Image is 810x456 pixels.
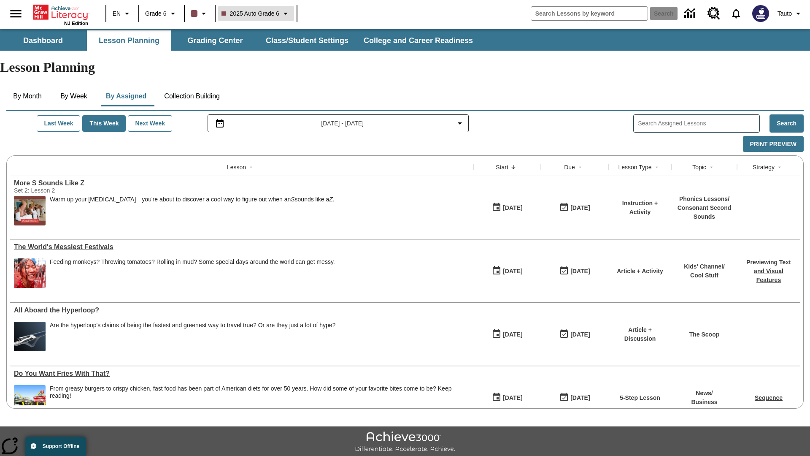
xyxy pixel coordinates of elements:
[743,136,804,152] button: Print Preview
[489,390,525,406] button: 07/14/25: First time the lesson was available
[503,266,522,277] div: [DATE]
[489,263,525,279] button: 09/08/25: First time the lesson was available
[684,262,725,271] p: Kids' Channel /
[355,432,455,453] img: Achieve3000 Differentiate Accelerate Achieve
[774,6,807,21] button: Profile/Settings
[508,162,518,172] button: Sort
[128,115,172,132] button: Next Week
[570,203,590,213] div: [DATE]
[50,385,469,415] div: From greasy burgers to crispy chicken, fast food has been part of American diets for over 50 year...
[50,322,335,329] div: Are the hyperloop's claims of being the fastest and greenest way to travel true? Or are they just...
[53,86,95,106] button: By Week
[613,326,667,343] p: Article + Discussion
[14,307,469,314] a: All Aboard the Hyperloop?, Lessons
[725,3,747,24] a: Notifications
[679,2,702,25] a: Data Center
[211,118,465,128] button: Select the date range menu item
[14,179,469,187] a: More S Sounds Like Z, Lessons
[14,258,46,288] img: A young person covered in tomato juice and tomato pieces smiles while standing on a tomato-covere...
[613,199,667,217] p: Instruction + Activity
[556,200,593,216] button: 09/08/25: Last day the lesson can be accessed
[564,163,575,171] div: Due
[746,259,791,283] a: Previewing Text and Visual Features
[142,6,181,21] button: Grade: Grade 6, Select a grade
[50,196,335,225] div: Warm up your vocal cords—you're about to discover a cool way to figure out when an S sounds like ...
[570,266,590,277] div: [DATE]
[618,163,651,171] div: Lesson Type
[676,204,733,221] p: Consonant Second Sounds
[227,163,246,171] div: Lesson
[676,195,733,204] p: Phonics Lessons /
[173,30,257,51] button: Grading Center
[329,196,333,203] em: Z
[489,200,525,216] button: 09/08/25: First time the lesson was available
[778,9,792,18] span: Tauto
[357,30,480,51] button: College and Career Readiness
[14,370,469,377] div: Do You Want Fries With That?
[321,119,364,128] span: [DATE] - [DATE]
[755,394,783,401] a: Sequence
[82,115,126,132] button: This Week
[617,267,663,276] p: Article + Activity
[775,162,785,172] button: Sort
[684,271,725,280] p: Cool Stuff
[570,329,590,340] div: [DATE]
[50,258,335,266] div: Feeding monkeys? Throwing tomatoes? Rolling in mud? Some special days around the world can get me...
[689,330,720,339] p: The Scoop
[99,86,153,106] button: By Assigned
[702,2,725,25] a: Resource Center, Will open in new tab
[570,393,590,403] div: [DATE]
[187,6,212,21] button: Class color is dark brown. Change class color
[50,196,335,203] p: Warm up your [MEDICAL_DATA]—you're about to discover a cool way to figure out when an sounds like...
[218,6,294,21] button: Class: 2025 Auto Grade 6, Select your class
[1,30,85,51] button: Dashboard
[87,30,171,51] button: Lesson Planning
[556,326,593,342] button: 06/30/26: Last day the lesson can be accessed
[14,243,469,251] a: The World's Messiest Festivals, Lessons
[25,437,86,456] button: Support Offline
[769,114,804,133] button: Search
[50,322,335,351] div: Are the hyperloop's claims of being the fastest and greenest way to travel true? Or are they just...
[14,322,46,351] img: Artist rendering of Hyperloop TT vehicle entering a tunnel
[14,370,469,377] a: Do You Want Fries With That?, Lessons
[638,117,759,130] input: Search Assigned Lessons
[50,385,469,399] div: From greasy burgers to crispy chicken, fast food has been part of American diets for over 50 year...
[575,162,585,172] button: Sort
[503,393,522,403] div: [DATE]
[556,390,593,406] button: 07/20/26: Last day the lesson can be accessed
[14,179,469,187] div: More S Sounds Like Z
[531,7,648,20] input: search field
[50,258,335,288] div: Feeding monkeys? Throwing tomatoes? Rolling in mud? Some special days around the world can get me...
[753,163,775,171] div: Strategy
[33,4,88,21] a: Home
[3,1,28,26] button: Open side menu
[691,389,717,398] p: News /
[259,30,355,51] button: Class/Student Settings
[752,5,769,22] img: Avatar
[14,307,469,314] div: All Aboard the Hyperloop?
[43,443,79,449] span: Support Offline
[556,263,593,279] button: 09/08/25: Last day the lesson can be accessed
[291,196,294,203] em: S
[109,6,136,21] button: Language: EN, Select a language
[14,243,469,251] div: The World's Messiest Festivals
[503,329,522,340] div: [DATE]
[496,163,508,171] div: Start
[37,115,80,132] button: Last Week
[33,3,88,26] div: Home
[503,203,522,213] div: [DATE]
[489,326,525,342] button: 07/21/25: First time the lesson was available
[455,118,465,128] svg: Collapse Date Range Filter
[64,21,88,26] span: NJ Edition
[652,162,662,172] button: Sort
[620,394,660,402] p: 5-Step Lesson
[14,385,46,415] img: One of the first McDonald's stores, with the iconic red sign and golden arches.
[221,9,280,18] span: 2025 Auto Grade 6
[6,86,49,106] button: By Month
[691,398,717,407] p: Business
[157,86,227,106] button: Collection Building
